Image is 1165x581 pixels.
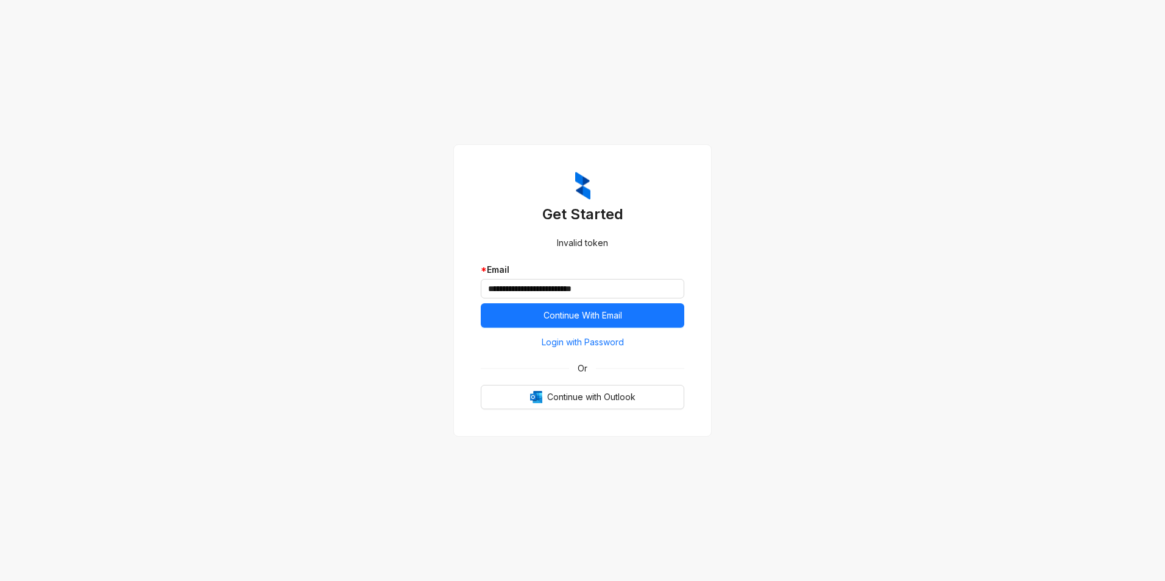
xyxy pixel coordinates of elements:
[542,336,624,349] span: Login with Password
[481,236,684,250] div: Invalid token
[530,391,542,403] img: Outlook
[544,309,622,322] span: Continue With Email
[481,333,684,352] button: Login with Password
[569,362,596,375] span: Or
[481,385,684,409] button: OutlookContinue with Outlook
[481,303,684,328] button: Continue With Email
[481,205,684,224] h3: Get Started
[575,172,590,200] img: ZumaIcon
[547,390,636,404] span: Continue with Outlook
[481,263,684,276] div: Email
